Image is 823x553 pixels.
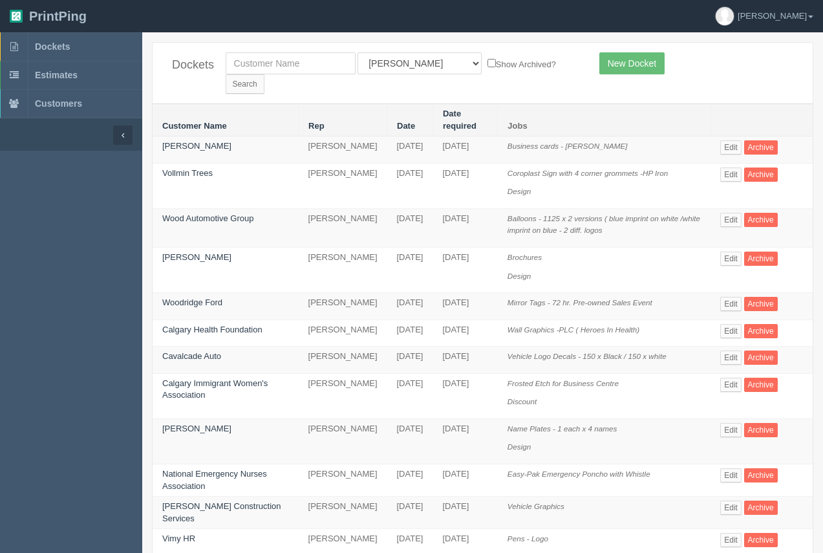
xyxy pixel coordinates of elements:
a: Edit [720,213,742,227]
td: [DATE] [433,347,497,374]
th: Jobs [498,104,711,136]
a: Archive [744,351,778,365]
i: Coroplast Sign with 4 corner grommets -HP Iron [508,169,668,177]
a: Vollmin Trees [162,168,213,178]
td: [DATE] [433,163,497,208]
a: Edit [720,351,742,365]
td: [DATE] [387,247,433,292]
td: [DATE] [433,464,497,497]
td: [DATE] [433,293,497,320]
h4: Dockets [172,59,206,72]
td: [DATE] [387,464,433,497]
a: Wood Automotive Group [162,213,253,223]
a: Edit [720,252,742,266]
td: [DATE] [387,136,433,164]
input: Search [226,74,264,94]
td: [DATE] [387,320,433,347]
i: Brochures [508,253,542,261]
td: [DATE] [387,163,433,208]
td: [PERSON_NAME] [299,163,387,208]
a: Vimy HR [162,534,195,543]
input: Show Archived? [487,59,496,67]
td: [DATE] [387,293,433,320]
input: Customer Name [226,52,356,74]
i: Design [508,442,531,451]
a: Archive [744,501,778,515]
td: [DATE] [433,373,497,418]
a: Archive [744,423,778,437]
td: [PERSON_NAME] [299,320,387,347]
a: Edit [720,378,742,392]
a: Edit [720,468,742,483]
a: Archive [744,324,778,338]
i: Discount [508,397,537,406]
span: Estimates [35,70,78,80]
a: [PERSON_NAME] [162,252,231,262]
i: Wall Graphics -PLC ( Heroes In Health) [508,325,639,334]
td: [DATE] [387,497,433,529]
td: [PERSON_NAME] [299,418,387,464]
a: [PERSON_NAME] [162,141,231,151]
td: [DATE] [433,208,497,247]
td: [DATE] [387,418,433,464]
td: [DATE] [433,320,497,347]
i: Vehicle Logo Decals - 150 x Black / 150 x white [508,352,667,360]
td: [DATE] [433,247,497,292]
td: [DATE] [433,497,497,529]
a: Archive [744,378,778,392]
span: Customers [35,98,82,109]
td: [PERSON_NAME] [299,208,387,247]
td: [PERSON_NAME] [299,347,387,374]
span: Dockets [35,41,70,52]
td: [PERSON_NAME] [299,464,387,497]
td: [PERSON_NAME] [299,247,387,292]
a: National Emergency Nurses Association [162,469,267,491]
td: [PERSON_NAME] [299,136,387,164]
a: Calgary Immigrant Women's Association [162,378,268,400]
a: [PERSON_NAME] Construction Services [162,501,281,523]
a: Calgary Health Foundation [162,325,262,334]
i: Business cards - [PERSON_NAME] [508,142,628,150]
a: Archive [744,533,778,547]
img: avatar_default-7531ab5dedf162e01f1e0bb0964e6a185e93c5c22dfe317fb01d7f8cd2b1632c.jpg [716,7,734,25]
a: Edit [720,140,742,155]
i: Pens - Logo [508,534,548,543]
i: Name Plates - 1 each x 4 names [508,424,617,433]
a: Customer Name [162,121,227,131]
i: Design [508,272,531,280]
td: [PERSON_NAME] [299,373,387,418]
a: Archive [744,140,778,155]
i: Design [508,187,531,195]
td: [DATE] [433,136,497,164]
td: [PERSON_NAME] [299,497,387,529]
a: Date required [443,109,476,131]
i: Easy-Pak Emergency Poncho with Whistle [508,470,650,478]
a: Edit [720,501,742,515]
a: Archive [744,468,778,483]
a: Edit [720,423,742,437]
i: Balloons - 1125 x 2 versions ( blue imprint on white /white imprint on blue - 2 diff. logos [508,214,700,235]
a: Rep [308,121,325,131]
td: [DATE] [387,373,433,418]
a: Archive [744,213,778,227]
td: [DATE] [433,418,497,464]
i: Mirror Tags - 72 hr. Pre-owned Sales Event [508,298,652,307]
a: Cavalcade Auto [162,351,221,361]
label: Show Archived? [487,56,556,71]
td: [DATE] [387,208,433,247]
a: Edit [720,168,742,182]
a: Woodridge Ford [162,298,222,307]
a: Edit [720,324,742,338]
a: Archive [744,297,778,311]
a: Archive [744,252,778,266]
a: [PERSON_NAME] [162,424,231,433]
img: logo-3e63b451c926e2ac314895c53de4908e5d424f24456219fb08d385ab2e579770.png [10,10,23,23]
a: Edit [720,297,742,311]
i: Vehicle Graphics [508,502,564,510]
a: New Docket [599,52,665,74]
td: [PERSON_NAME] [299,293,387,320]
td: [DATE] [387,347,433,374]
a: Edit [720,533,742,547]
a: Date [397,121,415,131]
i: Frosted Etch for Business Centre [508,379,619,387]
